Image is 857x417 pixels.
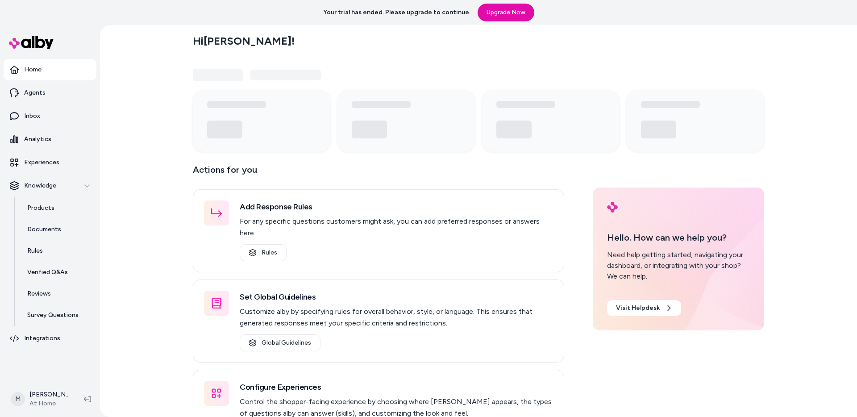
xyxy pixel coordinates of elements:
p: Survey Questions [27,311,79,320]
a: Inbox [4,105,96,127]
span: At Home [29,399,70,408]
a: Documents [18,219,96,240]
h3: Configure Experiences [240,381,553,393]
p: Hello. How can we help you? [607,231,750,244]
a: Verified Q&As [18,262,96,283]
div: Need help getting started, navigating your dashboard, or integrating with your shop? We can help. [607,250,750,282]
p: Rules [27,246,43,255]
a: Visit Helpdesk [607,300,681,316]
p: Experiences [24,158,59,167]
button: Knowledge [4,175,96,196]
p: Reviews [27,289,51,298]
a: Products [18,197,96,219]
p: Products [27,204,54,213]
p: Verified Q&As [27,268,68,277]
a: Agents [4,82,96,104]
p: Customize alby by specifying rules for overall behavior, style, or language. This ensures that ge... [240,306,553,329]
a: Analytics [4,129,96,150]
p: Knowledge [24,181,56,190]
a: Experiences [4,152,96,173]
a: Rules [18,240,96,262]
span: M [11,392,25,406]
h2: Hi [PERSON_NAME] ! [193,34,295,48]
p: Home [24,65,42,74]
a: Upgrade Now [478,4,534,21]
img: alby Logo [607,202,618,213]
a: Survey Questions [18,304,96,326]
a: Integrations [4,328,96,349]
button: M[PERSON_NAME]At Home [5,385,77,413]
p: Analytics [24,135,51,144]
p: Agents [24,88,46,97]
p: [PERSON_NAME] [29,390,70,399]
img: alby Logo [9,36,54,49]
h3: Set Global Guidelines [240,291,553,303]
a: Global Guidelines [240,334,320,351]
p: Actions for you [193,163,564,184]
p: For any specific questions customers might ask, you can add preferred responses or answers here. [240,216,553,239]
a: Home [4,59,96,80]
h3: Add Response Rules [240,200,553,213]
a: Rules [240,244,287,261]
a: Reviews [18,283,96,304]
p: Documents [27,225,61,234]
p: Inbox [24,112,40,121]
p: Integrations [24,334,60,343]
p: Your trial has ended. Please upgrade to continue. [323,8,470,17]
